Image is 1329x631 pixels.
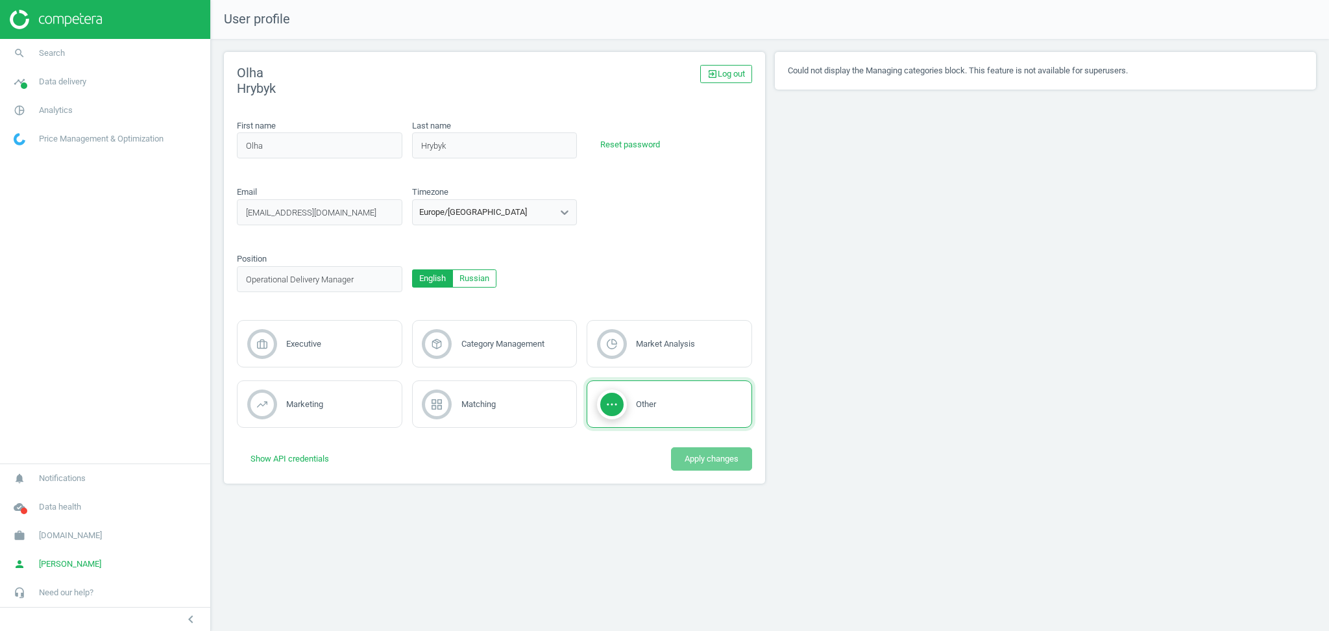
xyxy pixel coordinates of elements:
[419,206,527,218] div: Europe/[GEOGRAPHIC_DATA]
[412,120,451,132] label: Last name
[39,530,102,541] span: [DOMAIN_NAME]
[237,199,402,225] input: email_placeholder
[412,132,578,158] input: last_name_placeholder
[39,473,86,484] span: Notifications
[587,133,674,156] button: Reset password
[237,120,276,132] label: First name
[39,76,86,88] span: Data delivery
[7,41,32,66] i: search
[636,339,695,349] span: Market Analysis
[707,68,745,80] span: Log out
[183,612,199,627] i: chevron_left
[286,339,321,349] span: Executive
[39,47,65,59] span: Search
[10,10,102,29] img: ajHJNr6hYgQAAAAASUVORK5CYII=
[175,611,207,628] button: chevron_left
[39,587,93,599] span: Need our help?
[7,495,32,519] i: cloud_done
[211,10,290,29] span: User profile
[237,447,343,471] button: Show API credentials
[671,447,752,471] button: Apply changes
[286,399,323,409] span: Marketing
[237,186,257,198] label: Email
[788,65,1303,77] p: Could not display the Managing categories block. This feature is not available for superusers.
[452,269,496,288] button: Russian
[237,266,402,292] input: position
[237,65,490,96] h2: Olha Hrybyk
[237,132,402,158] input: first_name_placeholder
[14,133,25,145] img: wGWNvw8QSZomAAAAABJRU5ErkJggg==
[7,580,32,605] i: headset_mic
[412,269,453,288] button: English
[39,133,164,145] span: Price Management & Optimization
[707,69,718,79] i: exit_to_app
[7,552,32,576] i: person
[237,253,267,265] label: Position
[7,69,32,94] i: timeline
[7,98,32,123] i: pie_chart_outlined
[461,399,496,409] span: Matching
[39,501,81,513] span: Data health
[39,558,101,570] span: [PERSON_NAME]
[636,399,656,409] span: Other
[461,339,544,349] span: Category Management
[700,65,752,83] a: exit_to_appLog out
[412,186,448,198] label: Timezone
[39,105,73,116] span: Analytics
[7,523,32,548] i: work
[7,466,32,491] i: notifications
